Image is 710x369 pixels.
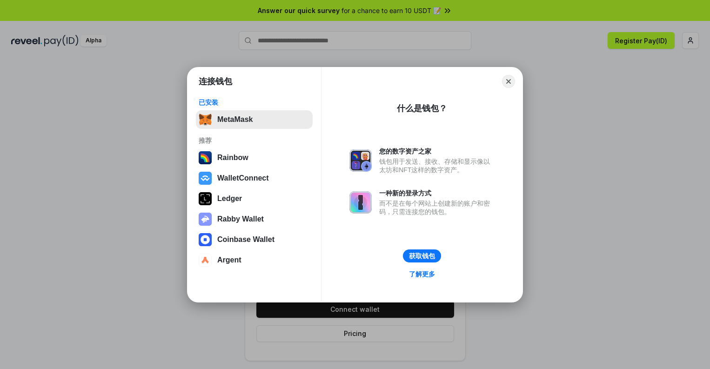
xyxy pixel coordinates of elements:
div: 了解更多 [409,270,435,278]
button: 获取钱包 [403,249,441,262]
img: svg+xml,%3Csvg%20width%3D%2228%22%20height%3D%2228%22%20viewBox%3D%220%200%2028%2028%22%20fill%3D... [199,254,212,267]
div: 获取钱包 [409,252,435,260]
button: WalletConnect [196,169,313,188]
img: svg+xml,%3Csvg%20width%3D%2228%22%20height%3D%2228%22%20viewBox%3D%220%200%2028%2028%22%20fill%3D... [199,233,212,246]
button: Rabby Wallet [196,210,313,228]
button: Coinbase Wallet [196,230,313,249]
div: 钱包用于发送、接收、存储和显示像以太坊和NFT这样的数字资产。 [379,157,495,174]
div: 已安装 [199,98,310,107]
div: 什么是钱包？ [397,103,447,114]
img: svg+xml,%3Csvg%20width%3D%2228%22%20height%3D%2228%22%20viewBox%3D%220%200%2028%2028%22%20fill%3D... [199,172,212,185]
div: WalletConnect [217,174,269,182]
div: Rainbow [217,154,248,162]
button: Close [502,75,515,88]
button: Argent [196,251,313,269]
div: Ledger [217,195,242,203]
a: 了解更多 [403,268,441,280]
div: 而不是在每个网站上创建新的账户和密码，只需连接您的钱包。 [379,199,495,216]
div: 一种新的登录方式 [379,189,495,197]
div: 推荐 [199,136,310,145]
h1: 连接钱包 [199,76,232,87]
img: svg+xml,%3Csvg%20width%3D%22120%22%20height%3D%22120%22%20viewBox%3D%220%200%20120%20120%22%20fil... [199,151,212,164]
div: Rabby Wallet [217,215,264,223]
div: Coinbase Wallet [217,235,275,244]
div: Argent [217,256,241,264]
button: MetaMask [196,110,313,129]
img: svg+xml,%3Csvg%20xmlns%3D%22http%3A%2F%2Fwww.w3.org%2F2000%2Fsvg%22%20width%3D%2228%22%20height%3... [199,192,212,205]
div: 您的数字资产之家 [379,147,495,155]
button: Ledger [196,189,313,208]
img: svg+xml,%3Csvg%20xmlns%3D%22http%3A%2F%2Fwww.w3.org%2F2000%2Fsvg%22%20fill%3D%22none%22%20viewBox... [199,213,212,226]
img: svg+xml,%3Csvg%20xmlns%3D%22http%3A%2F%2Fwww.w3.org%2F2000%2Fsvg%22%20fill%3D%22none%22%20viewBox... [349,149,372,172]
img: svg+xml,%3Csvg%20fill%3D%22none%22%20height%3D%2233%22%20viewBox%3D%220%200%2035%2033%22%20width%... [199,113,212,126]
img: svg+xml,%3Csvg%20xmlns%3D%22http%3A%2F%2Fwww.w3.org%2F2000%2Fsvg%22%20fill%3D%22none%22%20viewBox... [349,191,372,214]
div: MetaMask [217,115,253,124]
button: Rainbow [196,148,313,167]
